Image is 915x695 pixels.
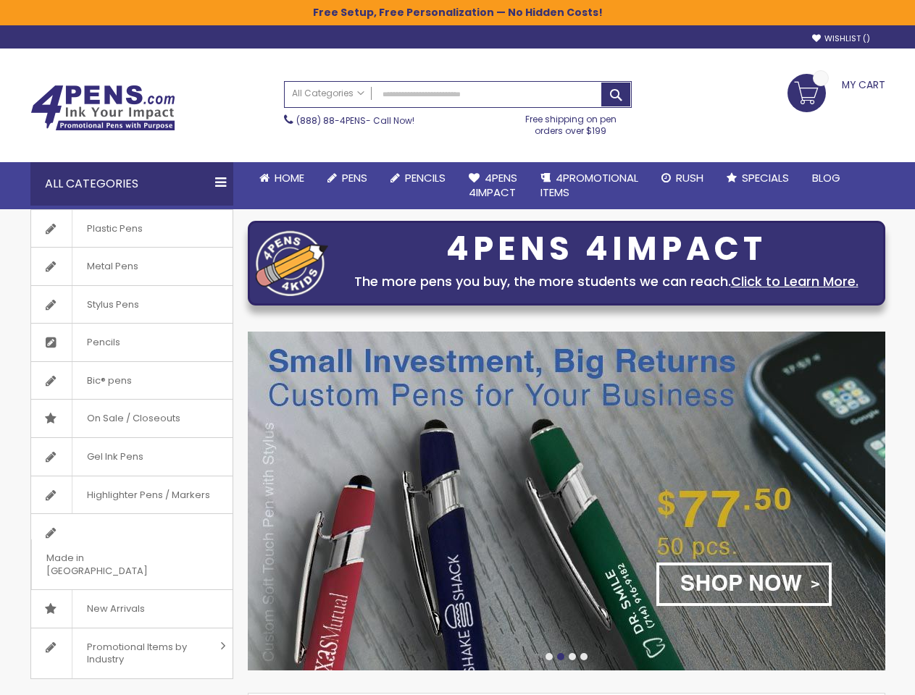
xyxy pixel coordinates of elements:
a: New Arrivals [31,590,233,628]
div: Free shipping on pen orders over $199 [510,108,632,137]
a: Metal Pens [31,248,233,285]
span: Metal Pens [72,248,153,285]
a: Wishlist [812,33,870,44]
a: Pencils [379,162,457,194]
a: Home [248,162,316,194]
span: Made in [GEOGRAPHIC_DATA] [31,539,196,589]
span: Bic® pens [72,362,146,400]
span: On Sale / Closeouts [72,400,195,437]
a: Pens [316,162,379,194]
span: New Arrivals [72,590,159,628]
span: Pencils [405,170,446,185]
span: - Call Now! [296,114,414,127]
a: Stylus Pens [31,286,233,324]
a: Pencils [31,324,233,361]
a: Promotional Items by Industry [31,628,233,678]
a: Gel Ink Pens [31,438,233,476]
a: Rush [650,162,715,194]
div: 4PENS 4IMPACT [335,234,877,264]
a: (888) 88-4PENS [296,114,366,127]
a: 4Pens4impact [457,162,529,209]
a: Plastic Pens [31,210,233,248]
span: Promotional Items by Industry [72,628,215,678]
img: 4Pens Custom Pens and Promotional Products [30,85,175,131]
a: Highlighter Pens / Markers [31,476,233,514]
span: Stylus Pens [72,286,154,324]
span: Home [275,170,304,185]
a: Specials [715,162,801,194]
span: 4PROMOTIONAL ITEMS [540,170,638,200]
div: The more pens you buy, the more students we can reach. [335,271,877,292]
span: Plastic Pens [72,210,157,248]
span: Gel Ink Pens [72,438,158,476]
span: Highlighter Pens / Markers [72,476,225,514]
span: Rush [676,170,703,185]
a: All Categories [285,82,372,106]
a: Click to Learn More. [731,272,858,290]
a: Blog [801,162,852,194]
span: Pens [342,170,367,185]
a: On Sale / Closeouts [31,400,233,437]
span: All Categories [292,88,364,99]
span: Pencils [72,324,135,361]
a: Made in [GEOGRAPHIC_DATA] [31,514,233,589]
span: 4Pens 4impact [469,170,517,200]
div: All Categories [30,162,233,206]
a: 4PROMOTIONALITEMS [529,162,650,209]
img: four_pen_logo.png [256,230,328,296]
span: Blog [812,170,840,185]
span: Specials [742,170,789,185]
a: Bic® pens [31,362,233,400]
